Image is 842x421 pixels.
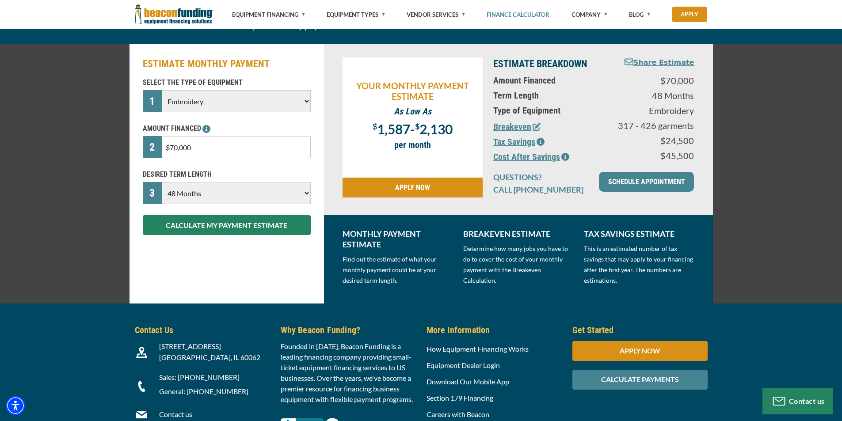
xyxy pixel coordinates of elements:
img: Beacon Funding Email Contact Icon [136,409,147,420]
a: Download Our Mobile App [427,377,509,386]
img: Beacon Funding location [136,347,147,358]
p: - [347,121,479,135]
p: Founded in [DATE], Beacon Funding is a leading financing company providing small-ticket equipment... [281,341,416,405]
p: MONTHLY PAYMENT ESTIMATE [343,228,453,250]
span: $ [373,121,377,131]
p: DESIRED TERM LENGTH [143,169,311,180]
a: Apply [672,7,707,22]
p: AMOUNT FINANCED [143,123,311,134]
p: 48 Months [617,90,694,101]
button: Share Estimate [625,57,694,68]
span: Contact us [789,397,825,405]
div: 2 [143,136,162,158]
button: Tax Savings [493,135,545,148]
p: YOUR MONTHLY PAYMENT ESTIMATE [347,80,479,102]
span: [STREET_ADDRESS] [GEOGRAPHIC_DATA], IL 60062 [159,342,260,361]
div: 3 [143,182,162,204]
button: CALCULATE MY PAYMENT ESTIMATE [143,215,311,235]
span: 1,587 [377,121,410,137]
span: 2,130 [419,121,453,137]
p: ESTIMATE BREAKDOWN [493,57,606,71]
div: APPLY NOW [572,341,708,361]
p: As Low As [347,106,479,117]
p: $24,500 [617,135,694,146]
span: $ [415,121,419,131]
p: Embroidery [617,105,694,116]
p: Type of Equipment [493,105,606,116]
p: $45,500 [617,150,694,161]
p: Find out the estimate of what your monthly payment could be at your desired term length. [343,254,453,286]
p: CALL [PHONE_NUMBER] [493,184,588,195]
p: Sales: [PHONE_NUMBER] [159,372,270,383]
button: Cost After Savings [493,150,569,163]
button: Breakeven [493,120,541,133]
p: Amount Financed [493,75,606,86]
a: SCHEDULE APPOINTMENT [599,172,694,192]
p: General: [PHONE_NUMBER] [159,386,270,397]
p: Determine how many jobs you have to do to cover the cost of your monthly payment with the Breakev... [463,243,573,286]
div: Accessibility Menu [6,396,25,415]
button: Contact us [762,388,833,414]
img: Beacon Funding Phone [136,381,147,392]
h5: Get Started [572,323,708,337]
h5: Contact Us [135,323,270,337]
p: QUESTIONS? [493,172,588,182]
p: BREAKEVEN ESTIMATE [463,228,573,239]
a: Equipment Dealer Login [427,361,500,369]
a: Careers with Beacon [427,410,489,418]
a: How Equipment Financing Works [427,345,529,353]
p: per month [347,140,479,150]
a: APPLY NOW [343,178,483,197]
input: $ [162,136,310,158]
a: CALCULATE PAYMENTS [572,375,708,383]
p: TAX SAVINGS ESTIMATE [584,228,694,239]
p: This is an estimated number of tax savings that may apply to your financing after the first year.... [584,243,694,286]
h5: Why Beacon Funding? [281,323,416,337]
a: APPLY NOW [572,346,708,355]
h5: More Information [427,323,562,337]
p: Term Length [493,90,606,101]
div: 1 [143,90,162,112]
p: SELECT THE TYPE OF EQUIPMENT [143,77,311,88]
a: Contact us [159,410,192,418]
a: Section 179 Financing [427,394,493,402]
h2: ESTIMATE MONTHLY PAYMENT [143,57,311,71]
p: $70,000 [617,75,694,86]
p: 317 - 426 garments [617,120,694,131]
div: CALCULATE PAYMENTS [572,370,708,390]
